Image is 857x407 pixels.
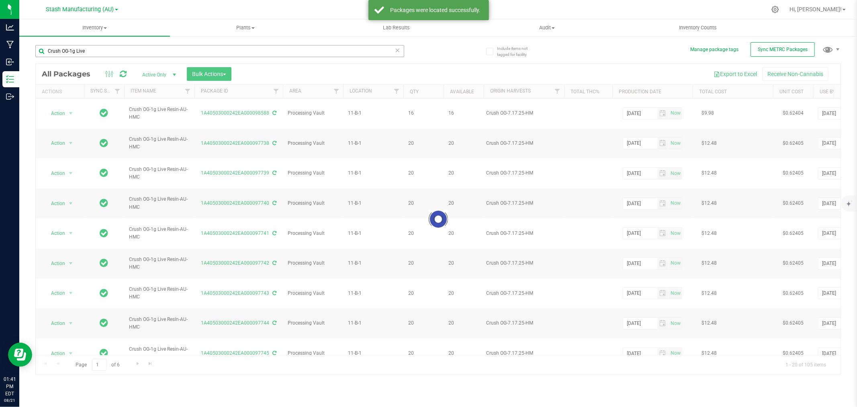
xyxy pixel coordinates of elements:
[6,92,14,101] inline-svg: Outbound
[472,19,622,36] a: Audit
[668,24,728,31] span: Inventory Counts
[19,19,170,36] a: Inventory
[170,24,320,31] span: Plants
[758,47,808,52] span: Sync METRC Packages
[35,45,404,57] input: Search Package ID, Item Name, SKU, Lot or Part Number...
[790,6,842,12] span: Hi, [PERSON_NAME]!
[395,45,401,55] span: Clear
[497,45,537,58] span: Include items not tagged for facility
[321,19,472,36] a: Lab Results
[622,19,773,36] a: Inventory Counts
[6,23,14,31] inline-svg: Analytics
[389,6,483,14] div: Packages were located successfully.
[4,397,16,403] p: 08/21
[19,24,170,31] span: Inventory
[6,75,14,83] inline-svg: Inventory
[372,24,421,31] span: Lab Results
[46,6,114,13] span: Stash Manufacturing (AU)
[6,41,14,49] inline-svg: Manufacturing
[751,42,815,57] button: Sync METRC Packages
[8,343,32,367] iframe: Resource center
[690,46,738,53] button: Manage package tags
[770,6,780,13] div: Manage settings
[170,19,321,36] a: Plants
[6,58,14,66] inline-svg: Inbound
[472,24,622,31] span: Audit
[4,376,16,397] p: 01:41 PM EDT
